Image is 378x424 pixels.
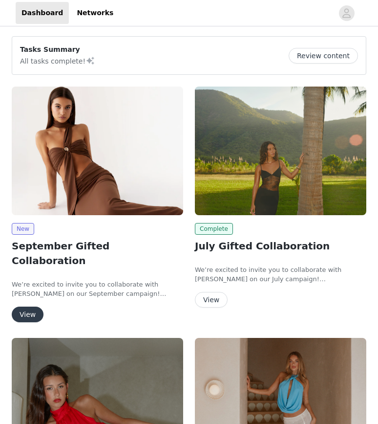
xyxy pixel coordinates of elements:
img: Peppermayo USA [195,87,366,215]
h2: September Gifted Collaboration [12,239,183,268]
button: Review content [289,48,358,64]
button: View [195,292,228,308]
span: Complete [195,223,233,235]
p: All tasks complete! [20,55,95,67]
h2: July Gifted Collaboration [195,239,366,253]
a: View [195,296,228,304]
p: Tasks Summary [20,45,95,55]
a: View [12,311,43,318]
a: Dashboard [16,2,69,24]
p: We’re excited to invite you to collaborate with [PERSON_NAME] on our July campaign! [195,265,366,284]
button: View [12,307,43,322]
a: Networks [71,2,119,24]
p: We’re excited to invite you to collaborate with [PERSON_NAME] on our September campaign! [12,280,183,299]
div: avatar [342,5,351,21]
span: New [12,223,34,235]
img: Peppermayo USA [12,87,183,215]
